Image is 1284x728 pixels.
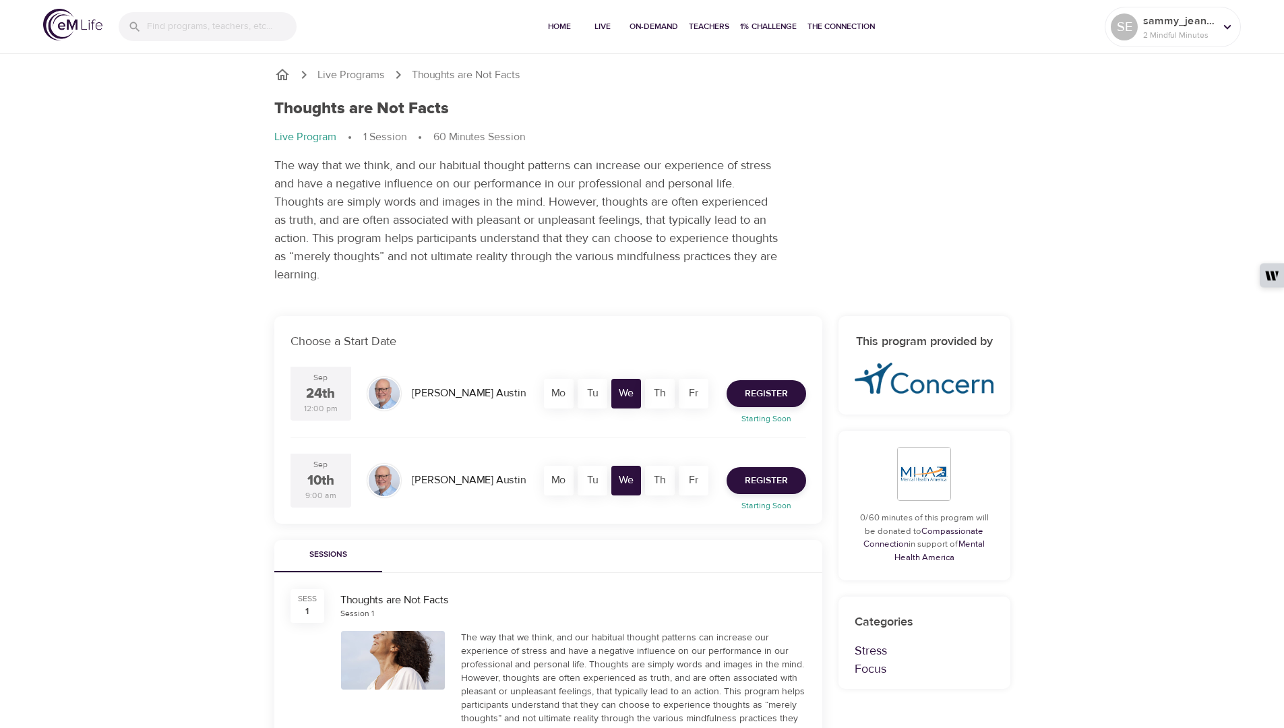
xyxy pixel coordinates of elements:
div: 10th [307,471,334,491]
p: Thoughts are Not Facts [412,67,520,83]
div: Sep [313,372,328,384]
div: We [611,379,641,408]
div: Tu [578,379,607,408]
div: [PERSON_NAME] Austin [406,467,531,493]
p: Live Program [274,129,336,145]
p: Stress [855,642,994,660]
span: On-Demand [630,20,678,34]
div: Th [645,379,675,408]
a: Compassionate Connection [863,526,983,550]
span: Home [543,20,576,34]
div: SESS [298,593,317,605]
div: Mo [544,379,574,408]
span: The Connection [807,20,875,34]
div: SE [1111,13,1138,40]
div: 12:00 pm [304,403,338,415]
p: Choose a Start Date [291,332,806,351]
p: Starting Soon [719,413,814,425]
div: Fr [679,379,708,408]
a: Live Programs [317,67,385,83]
p: Categories [855,613,994,631]
span: Register [745,386,788,402]
div: Sep [313,459,328,471]
div: 9:00 am [305,490,336,502]
span: Sessions [282,548,374,562]
div: We [611,466,641,495]
div: [PERSON_NAME] Austin [406,380,531,406]
div: 24th [306,384,335,404]
p: sammy_jean1970 [1143,13,1215,29]
input: Find programs, teachers, etc... [147,12,297,41]
nav: breadcrumb [274,129,1010,146]
nav: breadcrumb [274,67,1010,83]
div: Thoughts are Not Facts [340,593,806,608]
div: 1 [305,605,309,618]
span: 1% Challenge [740,20,797,34]
h1: Thoughts are Not Facts [274,99,449,119]
div: Th [645,466,675,495]
img: concern-logo%20%281%29.png [855,363,994,394]
p: 0/60 minutes of this program will be donated to in support of [855,512,994,564]
button: Register [727,467,806,494]
p: 1 Session [363,129,406,145]
button: Register [727,380,806,407]
a: Mental Health America [894,539,985,563]
p: 60 Minutes Session [433,129,525,145]
p: 2 Mindful Minutes [1143,29,1215,41]
span: Live [586,20,619,34]
p: Focus [855,660,994,678]
span: Teachers [689,20,729,34]
span: Register [745,473,788,489]
p: Starting Soon [719,499,814,512]
h6: This program provided by [855,332,994,352]
img: logo [43,9,102,40]
div: Mo [544,466,574,495]
div: Fr [679,466,708,495]
div: Tu [578,466,607,495]
p: The way that we think, and our habitual thought patterns can increase our experience of stress an... [274,156,780,284]
div: Session 1 [340,608,374,619]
